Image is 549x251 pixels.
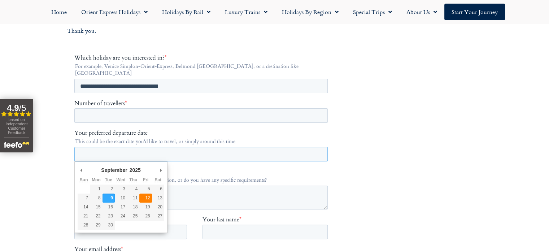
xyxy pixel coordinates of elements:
[346,4,399,20] a: Special Trips
[218,4,275,20] a: Luxury Trains
[16,157,28,166] button: 22
[67,26,338,36] p: Thank you.
[54,111,67,121] div: 2025
[78,157,90,166] button: 27
[17,123,26,128] abbr: Monday
[16,130,28,139] button: 1
[3,139,16,148] button: 7
[69,123,74,128] abbr: Friday
[42,123,51,128] abbr: Wednesday
[40,157,53,166] button: 24
[53,139,65,148] button: 11
[3,166,16,176] button: 28
[128,161,165,169] span: Your last name
[28,139,40,148] button: 9
[40,130,53,139] button: 3
[65,130,77,139] button: 5
[28,148,40,157] button: 16
[53,130,65,139] button: 4
[16,166,28,176] button: 29
[44,4,74,20] a: Home
[275,4,346,20] a: Holidays by Region
[3,157,16,166] button: 21
[3,111,10,121] button: Previous Month
[65,157,77,166] button: 26
[65,148,77,157] button: 19
[53,148,65,157] button: 18
[28,166,40,176] button: 30
[28,157,40,166] button: 23
[83,111,90,121] button: Next Month
[26,111,54,121] div: September
[74,4,155,20] a: Orient Express Holidays
[5,123,14,128] abbr: Sunday
[40,139,53,148] button: 10
[30,123,38,128] abbr: Tuesday
[155,4,218,20] a: Holidays by Rail
[16,148,28,157] button: 15
[28,130,40,139] button: 2
[3,148,16,157] button: 14
[399,4,444,20] a: About Us
[444,4,505,20] a: Start your Journey
[53,157,65,166] button: 25
[4,4,545,20] nav: Menu
[78,139,90,148] button: 13
[80,123,87,128] abbr: Saturday
[55,123,63,128] abbr: Thursday
[40,148,53,157] button: 17
[16,139,28,148] button: 8
[78,130,90,139] button: 6
[65,139,77,148] button: 12
[78,148,90,157] button: 20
